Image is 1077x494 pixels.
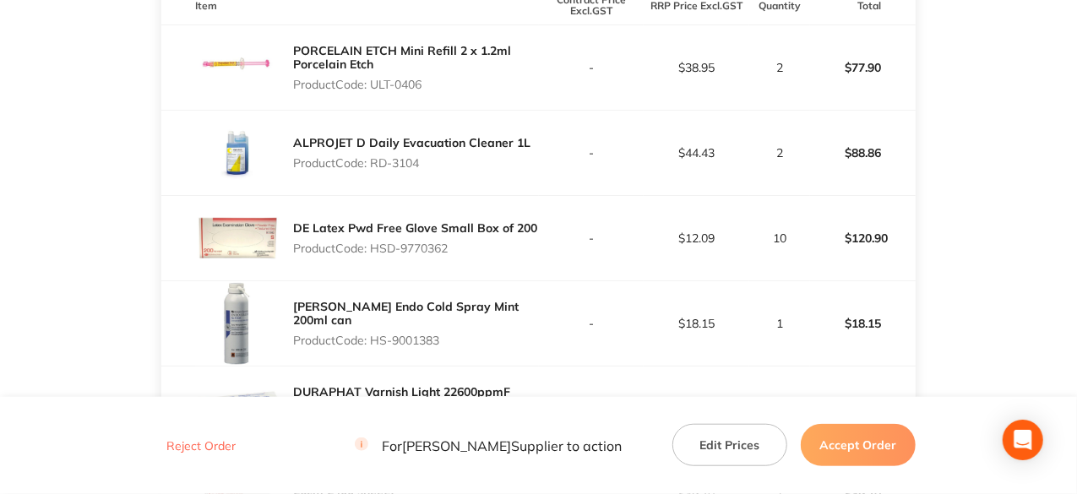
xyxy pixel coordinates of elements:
a: PORCELAIN ETCH Mini Refill 2 x 1.2ml Porcelain Etch [293,43,511,72]
p: - [540,317,644,330]
p: Product Code: ULT-0406 [293,78,538,91]
a: [PERSON_NAME] Endo Cold Spray Mint 200ml can [293,299,519,328]
p: $44.43 [645,146,748,160]
button: Edit Prices [672,424,787,466]
p: - [540,61,644,74]
p: $18.15 [645,317,748,330]
img: dmY1aDdrdQ [195,196,280,280]
a: DURAPHAT Varnish Light 22600ppmF 10ml tube [293,384,510,413]
p: $67.27 [811,388,915,429]
a: DE Latex Pwd Free Glove Small Box of 200 [293,220,537,236]
p: Product Code: HS-9001383 [293,334,538,347]
img: c2V1YjJ2bg [195,366,280,451]
p: - [540,146,644,160]
p: Product Code: RD-3104 [293,156,530,170]
p: $18.15 [811,303,915,344]
p: - [540,231,644,245]
p: Product Code: HSD-9770362 [293,242,537,255]
p: $77.90 [811,47,915,88]
a: ALPROJET D Daily Evacuation Cleaner 1L [293,135,530,150]
p: For [PERSON_NAME] Supplier to action [355,437,622,453]
button: Accept Order [801,424,916,466]
img: emJjYXpjcA [195,25,280,110]
p: 10 [750,231,808,245]
p: 2 [750,146,808,160]
div: Open Intercom Messenger [1003,420,1043,460]
img: Mm1sMHZxbA [195,111,280,195]
p: $120.90 [811,218,915,258]
p: 2 [750,61,808,74]
img: YzR2amY1aA [195,281,280,366]
p: $12.09 [645,231,748,245]
button: Reject Order [161,438,241,453]
p: $88.86 [811,133,915,173]
p: 1 [750,317,808,330]
p: $38.95 [645,61,748,74]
